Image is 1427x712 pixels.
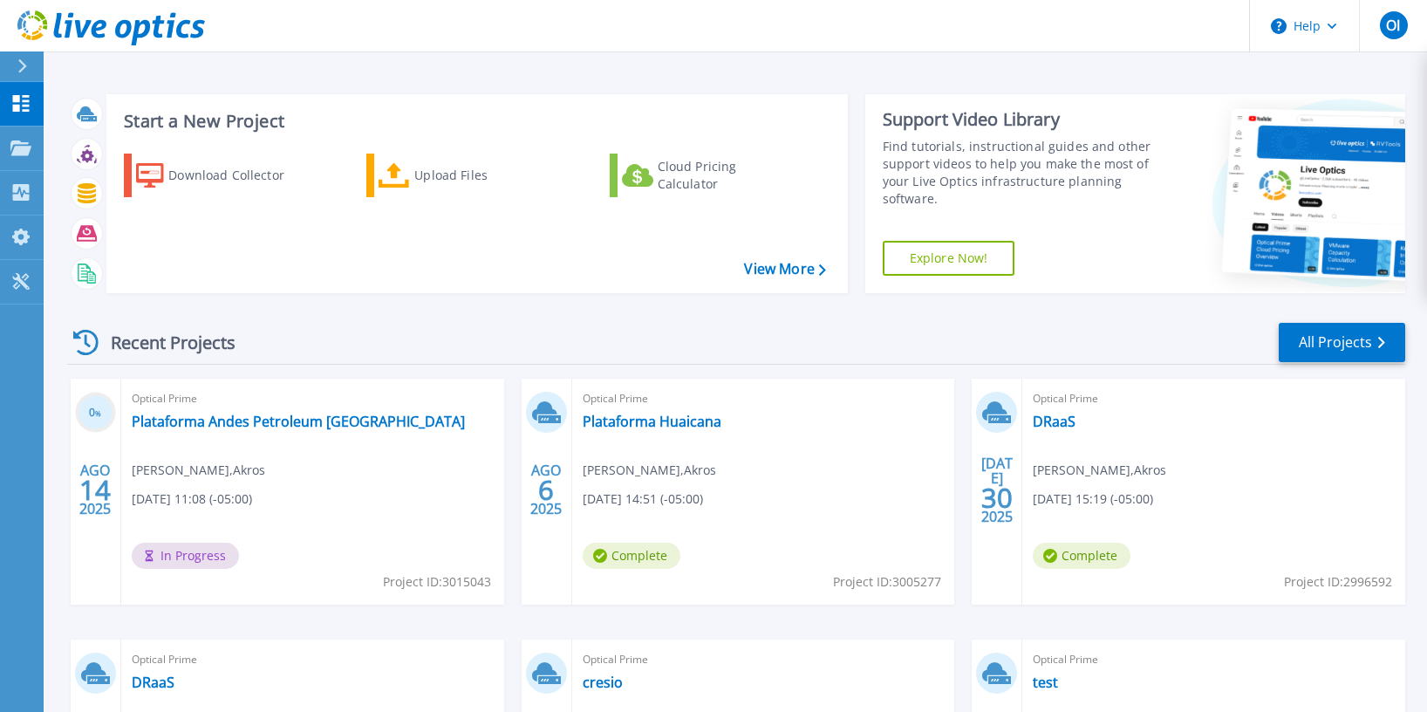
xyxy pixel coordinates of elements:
[95,408,101,418] span: %
[67,321,259,364] div: Recent Projects
[883,108,1155,131] div: Support Video Library
[75,403,116,423] h3: 0
[583,489,703,509] span: [DATE] 14:51 (-05:00)
[79,458,112,522] div: AGO 2025
[583,543,680,569] span: Complete
[79,483,111,497] span: 14
[132,650,494,669] span: Optical Prime
[583,413,721,430] a: Plataforma Huaicana
[883,138,1155,208] div: Find tutorials, instructional guides and other support videos to help you make the most of your L...
[414,158,554,193] div: Upload Files
[1033,489,1153,509] span: [DATE] 15:19 (-05:00)
[538,483,554,497] span: 6
[1033,389,1395,408] span: Optical Prime
[132,413,465,430] a: Plataforma Andes Petroleum [GEOGRAPHIC_DATA]
[583,674,623,691] a: cresio
[1033,413,1075,430] a: DRaaS
[1284,572,1392,592] span: Project ID: 2996592
[583,461,716,480] span: [PERSON_NAME] , Akros
[124,112,825,131] h3: Start a New Project
[981,490,1013,505] span: 30
[132,543,239,569] span: In Progress
[583,650,945,669] span: Optical Prime
[132,461,265,480] span: [PERSON_NAME] , Akros
[132,489,252,509] span: [DATE] 11:08 (-05:00)
[583,389,945,408] span: Optical Prime
[132,389,494,408] span: Optical Prime
[658,158,797,193] div: Cloud Pricing Calculator
[168,158,308,193] div: Download Collector
[1386,18,1400,32] span: OI
[980,458,1014,522] div: [DATE] 2025
[1033,674,1058,691] a: test
[383,572,491,592] span: Project ID: 3015043
[1033,650,1395,669] span: Optical Prime
[132,674,174,691] a: DRaaS
[610,154,804,197] a: Cloud Pricing Calculator
[366,154,561,197] a: Upload Files
[529,458,563,522] div: AGO 2025
[744,261,825,277] a: View More
[1033,461,1166,480] span: [PERSON_NAME] , Akros
[1279,323,1405,362] a: All Projects
[883,241,1015,276] a: Explore Now!
[124,154,318,197] a: Download Collector
[833,572,941,592] span: Project ID: 3005277
[1033,543,1130,569] span: Complete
